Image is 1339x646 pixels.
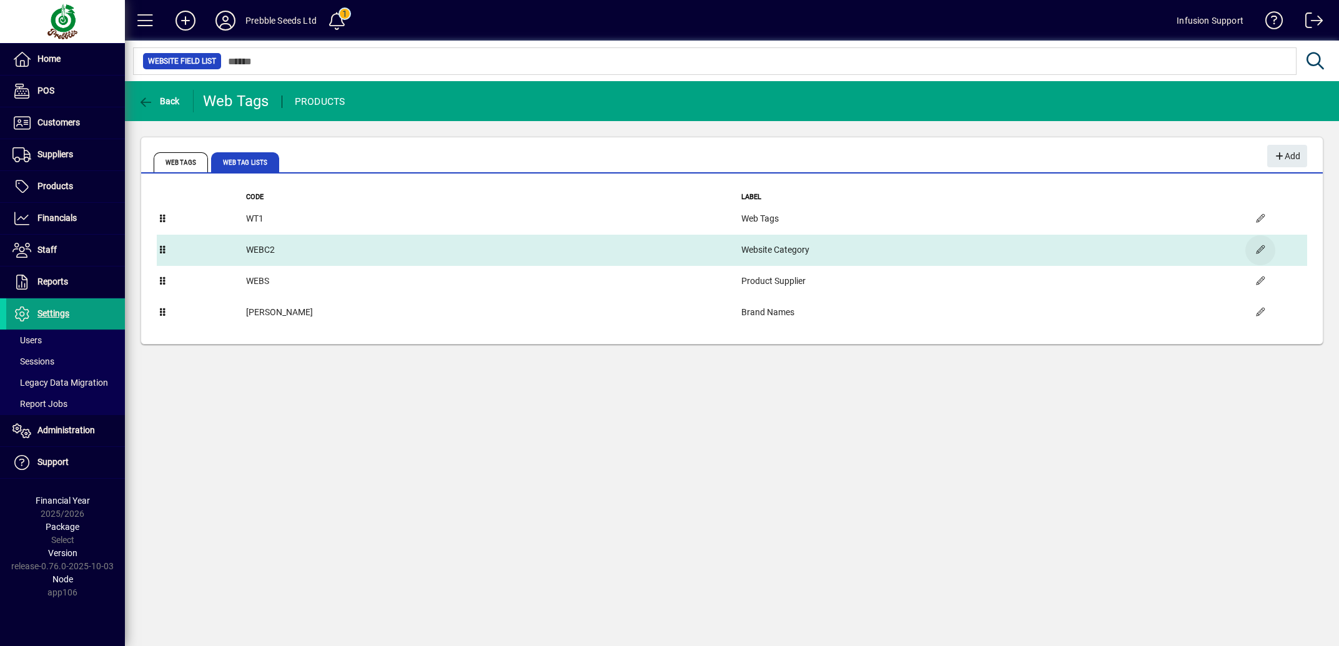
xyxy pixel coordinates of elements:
[6,330,125,351] a: Users
[52,574,73,584] span: Node
[37,213,77,223] span: Financials
[203,91,269,111] div: Web Tags
[37,277,68,286] span: Reports
[12,399,67,409] span: Report Jobs
[6,447,125,478] a: Support
[1245,267,1275,296] button: Edit
[245,297,741,328] td: [PERSON_NAME]
[245,235,741,266] td: WEBC2
[205,9,245,32] button: Profile
[1296,2,1323,43] a: Logout
[245,266,741,297] td: WEBS
[37,149,73,159] span: Suppliers
[6,139,125,170] a: Suppliers
[135,90,183,112] button: Back
[6,76,125,107] a: POS
[37,457,69,467] span: Support
[154,152,208,172] span: Web Tags
[6,351,125,372] a: Sessions
[1273,146,1300,167] span: Add
[6,393,125,414] a: Report Jobs
[741,203,1245,235] td: Web Tags
[1177,11,1243,31] div: Infusion Support
[37,86,54,95] span: POS
[245,192,741,203] th: Code
[166,9,205,32] button: Add
[741,297,1245,328] td: Brand Names
[741,266,1245,297] td: Product Supplier
[37,117,80,127] span: Customers
[1245,235,1275,265] button: Edit
[295,92,345,112] div: PRODUCTS
[6,235,125,266] a: Staff
[36,496,90,506] span: Financial Year
[37,54,61,64] span: Home
[125,90,194,112] app-page-header-button: Back
[37,308,69,318] span: Settings
[37,181,73,191] span: Products
[1256,2,1283,43] a: Knowledge Base
[6,203,125,234] a: Financials
[1245,204,1275,234] button: Edit
[1267,145,1307,167] button: Add
[37,425,95,435] span: Administration
[6,372,125,393] a: Legacy Data Migration
[46,522,79,532] span: Package
[6,171,125,202] a: Products
[741,192,1245,203] th: Label
[6,267,125,298] a: Reports
[245,11,317,31] div: Prebble Seeds Ltd
[12,335,42,345] span: Users
[138,96,180,106] span: Back
[48,548,77,558] span: Version
[245,203,741,235] td: WT1
[37,245,57,255] span: Staff
[741,235,1245,266] td: Website Category
[148,55,216,67] span: Website Field List
[6,415,125,446] a: Administration
[1245,298,1275,328] button: Edit
[6,107,125,139] a: Customers
[6,44,125,75] a: Home
[12,378,108,388] span: Legacy Data Migration
[12,356,54,366] span: Sessions
[211,152,279,172] span: Web Tag Lists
